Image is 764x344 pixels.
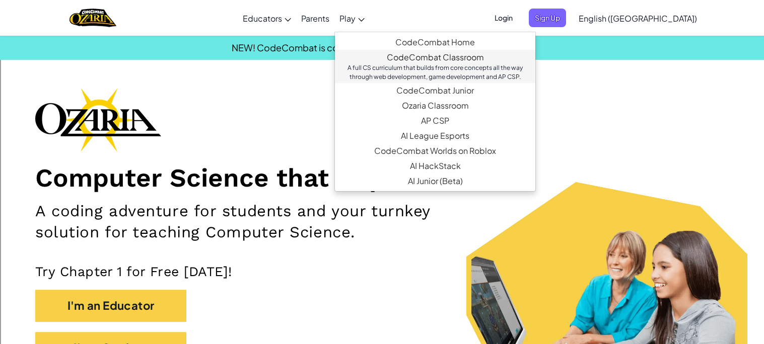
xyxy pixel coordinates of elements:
[232,42,471,53] span: NEW! CodeCombat is coming to [GEOGRAPHIC_DATA]!
[335,98,535,113] a: Ozaria ClassroomAn enchanting narrative coding adventure that establishes the fundamentals of com...
[4,22,760,31] div: Move To ...
[335,174,535,189] a: AI Junior (Beta)Introduces multimodal generative AI in a simple and intuitive platform designed s...
[70,8,116,28] img: Home
[243,13,282,24] span: Educators
[489,9,519,27] button: Login
[339,13,356,24] span: Play
[238,5,296,32] a: Educators
[4,67,760,76] div: Move To ...
[35,263,729,280] p: Try Chapter 1 for Free [DATE]!
[335,128,535,143] a: AI League EsportsAn epic competitive coding esports platform that encourages creative programming...
[335,158,535,174] a: AI HackStackThe first generative AI companion tool specifically crafted for those new to AI with ...
[579,13,697,24] span: English ([GEOGRAPHIC_DATA])
[335,143,535,158] a: CodeCombat Worlds on RobloxThis MMORPG teaches Lua coding and provides a real-world platform to c...
[4,13,760,22] div: Sort New > Old
[529,9,566,27] button: Sign Up
[4,40,760,49] div: Options
[35,88,161,152] img: Ozaria branding logo
[4,4,760,13] div: Sort A > Z
[4,49,760,58] div: Sign out
[335,50,535,83] a: CodeCombat Classroom
[4,58,760,67] div: Rename
[345,63,525,81] div: A full CS curriculum that builds from core concepts all the way through web development, game dev...
[335,113,535,128] a: AP CSPEndorsed by the College Board, our AP CSP curriculum provides game-based and turnkey tools ...
[35,290,186,321] button: I'm an Educator
[574,5,702,32] a: English ([GEOGRAPHIC_DATA])
[35,162,729,193] h1: Computer Science that Captivates
[335,83,535,98] a: CodeCombat JuniorOur flagship K-5 curriculum features a progression of learning levels that teach...
[70,8,116,28] a: Ozaria by CodeCombat logo
[334,5,370,32] a: Play
[4,31,760,40] div: Delete
[335,35,535,50] a: CodeCombat HomeWith access to all 530 levels and exclusive features like pets, premium only items...
[35,201,500,243] h2: A coding adventure for students and your turnkey solution for teaching Computer Science.
[296,5,334,32] a: Parents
